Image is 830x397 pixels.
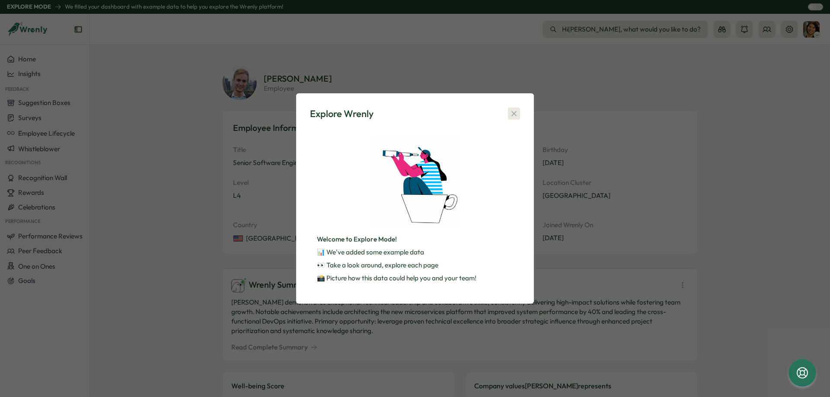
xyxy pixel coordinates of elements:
[317,260,513,270] p: 👀 Take a look around, explore each page
[310,107,373,121] div: Explore Wrenly
[317,273,513,283] p: 📸 Picture how this data could help you and your team!
[317,248,513,257] p: 📊 We've added some example data
[317,235,513,244] p: Welcome to Explore Mode!
[370,138,460,228] img: Explore Wrenly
